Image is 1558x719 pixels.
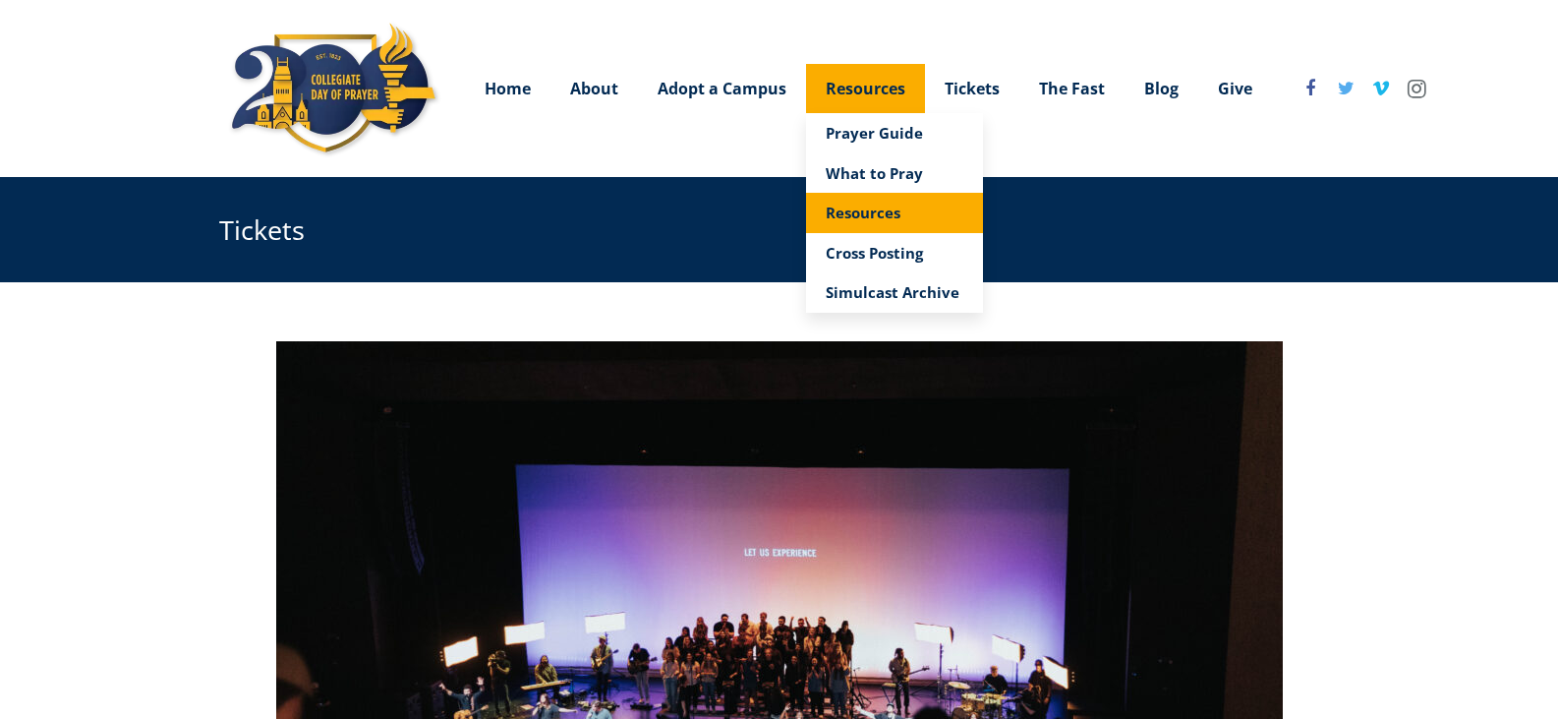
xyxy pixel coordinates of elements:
[826,163,923,183] span: What to Pray
[945,78,1000,99] span: Tickets
[826,123,923,143] span: Prayer Guide
[638,64,806,113] a: Adopt a Campus
[550,64,638,113] a: About
[826,203,900,222] span: Resources
[826,78,905,99] span: Resources
[806,193,983,233] a: Resources
[1399,71,1434,106] a: Instagram
[806,153,983,194] a: What to Pray
[1039,78,1105,99] span: The Fast
[485,78,531,99] span: Home
[570,78,618,99] span: About
[1144,78,1179,99] span: Blog
[1328,71,1363,106] a: Twitter
[1125,64,1198,113] a: Blog
[1019,64,1125,113] a: The Fast
[925,64,1019,113] a: Tickets
[658,78,786,99] span: Adopt a Campus
[826,282,959,302] span: Simulcast Archive
[1198,64,1272,113] a: Give
[806,272,983,313] a: Simulcast Archive
[826,243,923,263] span: Cross Posting
[219,18,445,160] img: Collegiate Day of Prayer Logo 200th anniversary
[806,64,925,113] a: Resources
[1293,71,1328,106] a: Facebook
[219,211,305,249] h1: Tickets
[806,233,983,273] a: Cross Posting
[1218,78,1252,99] span: Give
[465,64,550,113] a: Home
[1363,71,1399,106] a: Vimeo
[806,113,983,153] a: Prayer Guide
